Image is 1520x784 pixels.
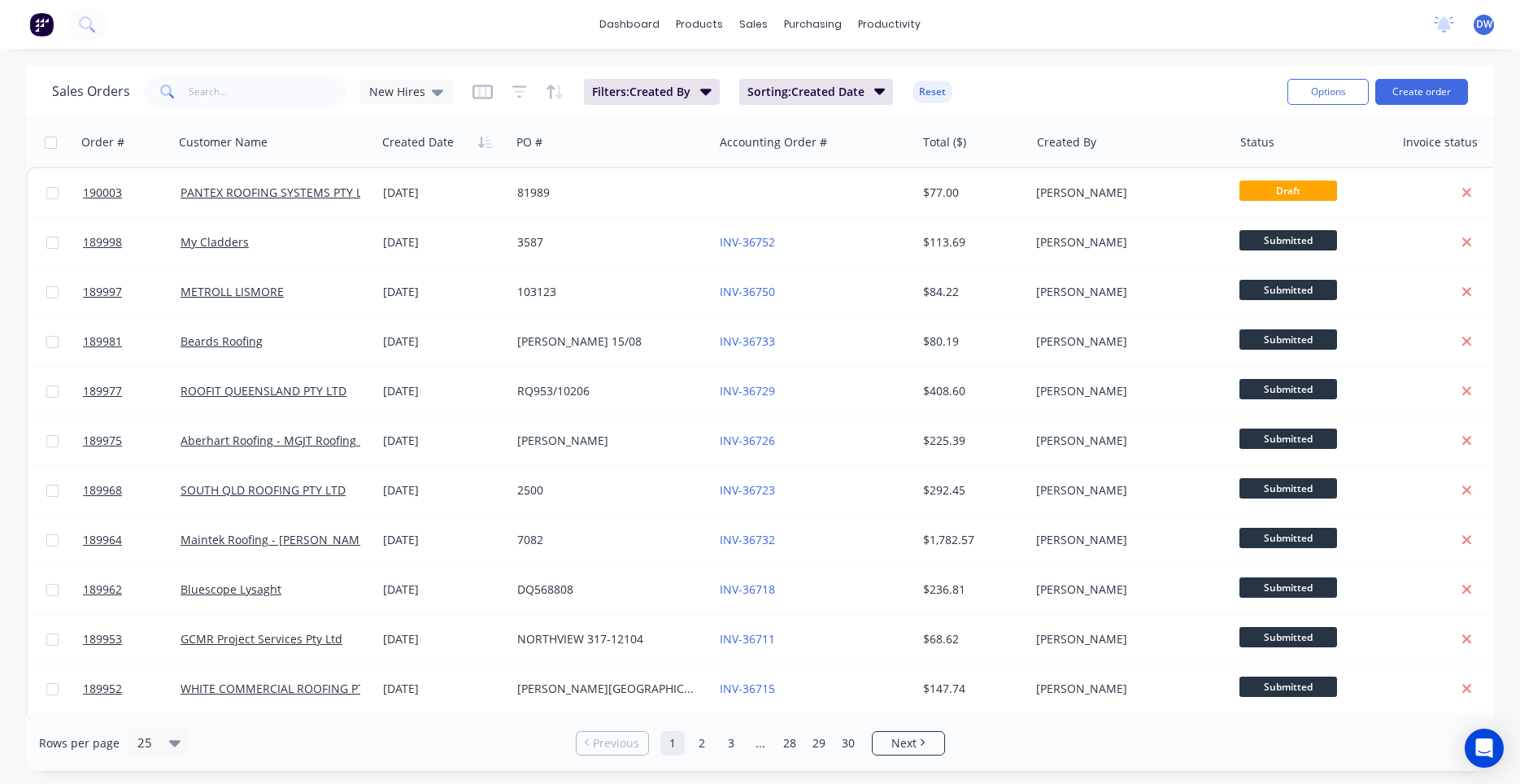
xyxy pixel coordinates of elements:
div: [DATE] [383,284,504,300]
span: Submitted [1239,230,1337,250]
a: Previous page [577,735,648,751]
span: DW [1476,17,1492,32]
span: New Hires [369,83,425,100]
a: INV-36711 [720,631,775,647]
span: 189975 [83,433,122,449]
div: [PERSON_NAME][GEOGRAPHIC_DATA] [517,681,698,697]
div: $113.69 [923,234,1018,250]
div: 103123 [517,284,698,300]
div: [PERSON_NAME] [1036,482,1217,499]
a: INV-36726 [720,433,775,448]
span: 189952 [83,681,122,697]
a: WHITE COMMERCIAL ROOFING PTY LTD [181,681,394,696]
a: PANTEX ROOFING SYSTEMS PTY LTD [181,185,377,200]
span: Sorting: Created Date [747,84,865,100]
span: Submitted [1239,478,1337,499]
h1: Sales Orders [52,84,130,99]
div: NORTHVIEW 317-12104 [517,631,698,647]
a: Page 3 [719,731,743,756]
a: 189975 [83,416,181,465]
a: 189942 [83,714,181,763]
div: Created By [1037,134,1096,150]
div: 81989 [517,185,698,201]
div: $80.19 [923,333,1018,350]
div: Open Intercom Messenger [1465,729,1504,768]
a: Maintek Roofing - [PERSON_NAME] [181,532,370,547]
div: [DATE] [383,681,504,697]
a: INV-36732 [720,532,775,547]
span: 189962 [83,581,122,598]
span: 189998 [83,234,122,250]
div: [DATE] [383,383,504,399]
span: 189997 [83,284,122,300]
div: Order # [81,134,124,150]
a: 189953 [83,615,181,664]
a: Jump forward [748,731,773,756]
a: GCMR Project Services Pty Ltd [181,631,342,647]
a: 189998 [83,218,181,267]
div: 7082 [517,532,698,548]
a: Bluescope Lysaght [181,581,281,597]
button: Reset [912,81,952,103]
span: Submitted [1239,280,1337,300]
button: Create order [1375,79,1468,105]
span: Submitted [1239,677,1337,697]
a: Page 29 [807,731,831,756]
div: $292.45 [923,482,1018,499]
a: 189997 [83,268,181,316]
div: [PERSON_NAME] [1036,383,1217,399]
div: Customer Name [179,134,268,150]
span: Submitted [1239,627,1337,647]
a: INV-36729 [720,383,775,399]
div: [PERSON_NAME] [517,433,698,449]
div: [PERSON_NAME] [1036,333,1217,350]
a: 189968 [83,466,181,515]
button: Filters:Created By [584,79,720,105]
a: 190003 [83,168,181,217]
a: INV-36752 [720,234,775,250]
div: [PERSON_NAME] 15/08 [517,333,698,350]
div: Created Date [382,134,454,150]
div: productivity [850,12,929,37]
div: [DATE] [383,631,504,647]
a: INV-36718 [720,581,775,597]
div: Status [1240,134,1274,150]
span: Filters: Created By [592,84,690,100]
a: Next page [873,735,944,751]
a: 189964 [83,516,181,564]
div: $225.39 [923,433,1018,449]
div: [PERSON_NAME] [1036,681,1217,697]
span: Submitted [1239,379,1337,399]
div: Total ($) [923,134,966,150]
span: 189977 [83,383,122,399]
span: Rows per page [39,735,120,751]
div: [PERSON_NAME] [1036,433,1217,449]
a: 189962 [83,565,181,614]
div: $408.60 [923,383,1018,399]
span: Submitted [1239,329,1337,350]
div: Invoice status [1403,134,1478,150]
input: Search... [189,76,347,108]
span: Next [891,735,917,751]
div: purchasing [776,12,850,37]
div: [PERSON_NAME] [1036,631,1217,647]
button: Sorting:Created Date [739,79,894,105]
button: Options [1287,79,1369,105]
div: $68.62 [923,631,1018,647]
a: INV-36750 [720,284,775,299]
span: Submitted [1239,528,1337,548]
div: products [668,12,731,37]
div: [DATE] [383,234,504,250]
div: [DATE] [383,532,504,548]
a: dashboard [591,12,668,37]
div: [PERSON_NAME] [1036,234,1217,250]
div: $236.81 [923,581,1018,598]
a: Aberhart Roofing - MGJT Roofing Pty Ltd [181,433,396,448]
span: 190003 [83,185,122,201]
div: $77.00 [923,185,1018,201]
span: Draft [1239,181,1337,201]
span: 189968 [83,482,122,499]
div: Accounting Order # [720,134,827,150]
div: [DATE] [383,482,504,499]
span: 189953 [83,631,122,647]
